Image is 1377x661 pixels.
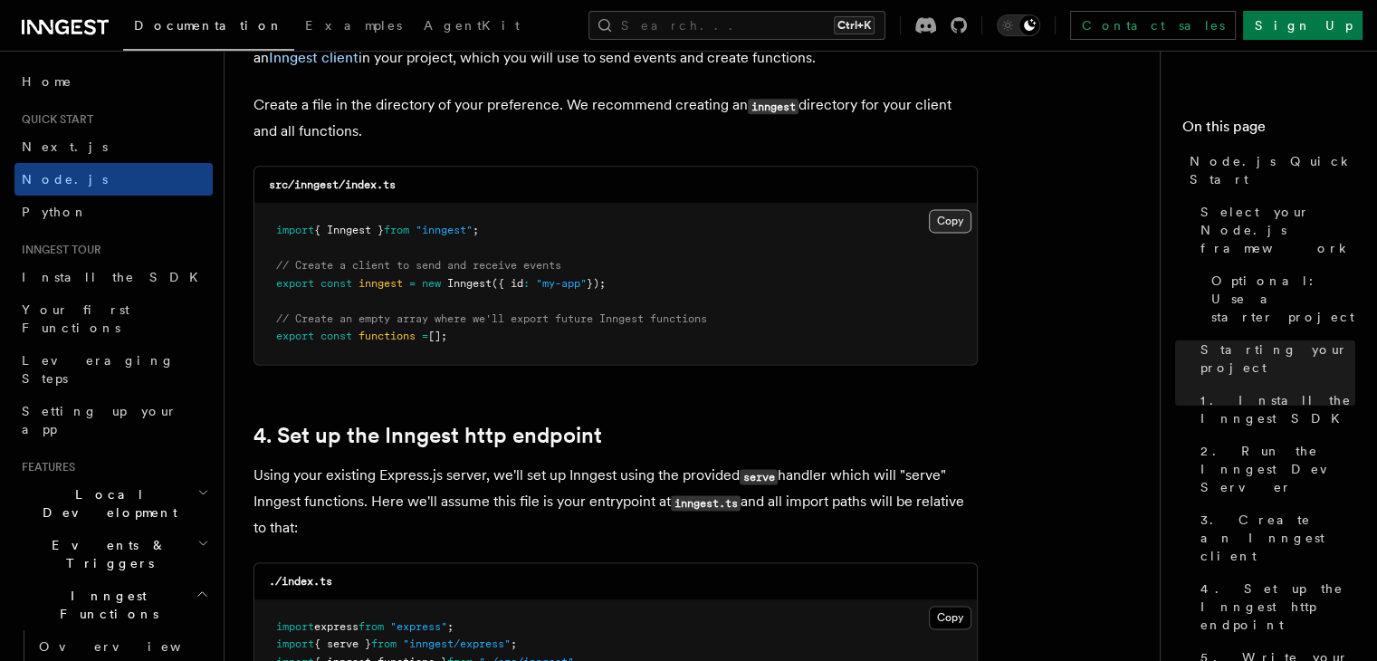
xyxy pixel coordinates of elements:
span: Overview [39,639,225,654]
code: serve [740,469,778,484]
span: const [320,277,352,290]
a: Your first Functions [14,293,213,344]
a: Examples [294,5,413,49]
span: Inngest [447,277,492,290]
span: ; [447,620,454,633]
button: Inngest Functions [14,580,213,630]
a: Optional: Use a starter project [1204,264,1355,333]
span: Inngest tour [14,243,101,257]
span: }); [587,277,606,290]
code: src/inngest/index.ts [269,178,396,191]
span: Starting your project [1200,340,1355,377]
span: Home [22,72,72,91]
a: Leveraging Steps [14,344,213,395]
span: export [276,277,314,290]
span: from [384,224,409,236]
h4: On this page [1182,116,1355,145]
span: 1. Install the Inngest SDK [1200,391,1355,427]
span: from [371,637,397,650]
a: Inngest client [269,49,359,66]
span: []; [428,330,447,342]
span: AgentKit [424,18,520,33]
button: Copy [929,209,971,233]
p: Using your existing Express.js server, we'll set up Inngest using the provided handler which will... [253,463,978,541]
span: = [409,277,416,290]
span: Events & Triggers [14,536,197,572]
a: 4. Set up the Inngest http endpoint [253,423,602,448]
span: 4. Set up the Inngest http endpoint [1200,580,1355,634]
span: Documentation [134,18,283,33]
code: inngest [748,99,798,114]
span: { serve } [314,637,371,650]
a: Home [14,65,213,98]
a: Select your Node.js framework [1193,196,1355,264]
a: Node.js [14,163,213,196]
button: Copy [929,606,971,629]
code: inngest.ts [671,495,741,511]
span: Next.js [22,139,108,154]
kbd: Ctrl+K [834,16,875,34]
a: Install the SDK [14,261,213,293]
span: Inngest Functions [14,587,196,623]
span: 2. Run the Inngest Dev Server [1200,442,1355,496]
span: inngest [359,277,403,290]
a: AgentKit [413,5,531,49]
span: : [523,277,530,290]
button: Search...Ctrl+K [588,11,885,40]
span: "inngest/express" [403,637,511,650]
span: export [276,330,314,342]
a: 3. Create an Inngest client [1193,503,1355,572]
span: "express" [390,620,447,633]
span: from [359,620,384,633]
span: = [422,330,428,342]
span: Examples [305,18,402,33]
code: ./index.ts [269,575,332,588]
span: Features [14,460,75,474]
span: Leveraging Steps [22,353,175,386]
a: Documentation [123,5,294,51]
span: // Create an empty array where we'll export future Inngest functions [276,312,707,325]
span: new [422,277,441,290]
span: // Create a client to send and receive events [276,259,561,272]
span: Optional: Use a starter project [1211,272,1355,326]
button: Toggle dark mode [997,14,1040,36]
a: Contact sales [1070,11,1236,40]
button: Local Development [14,478,213,529]
span: Your first Functions [22,302,129,335]
span: import [276,224,314,236]
span: 3. Create an Inngest client [1200,511,1355,565]
span: "my-app" [536,277,587,290]
span: ({ id [492,277,523,290]
span: ; [511,637,517,650]
span: ; [473,224,479,236]
span: Node.js Quick Start [1190,152,1355,188]
span: Install the SDK [22,270,209,284]
span: const [320,330,352,342]
a: 1. Install the Inngest SDK [1193,384,1355,435]
a: 2. Run the Inngest Dev Server [1193,435,1355,503]
span: import [276,637,314,650]
span: Node.js [22,172,108,187]
button: Events & Triggers [14,529,213,580]
span: Quick start [14,112,93,127]
span: Local Development [14,485,197,522]
span: Python [22,205,88,219]
a: Setting up your app [14,395,213,445]
span: express [314,620,359,633]
a: Node.js Quick Start [1182,145,1355,196]
p: Create a file in the directory of your preference. We recommend creating an directory for your cl... [253,92,978,144]
a: Next.js [14,130,213,163]
span: "inngest" [416,224,473,236]
a: Sign Up [1243,11,1363,40]
span: { Inngest } [314,224,384,236]
span: import [276,620,314,633]
span: Select your Node.js framework [1200,203,1355,257]
a: 4. Set up the Inngest http endpoint [1193,572,1355,641]
span: Setting up your app [22,404,177,436]
a: Starting your project [1193,333,1355,384]
a: Python [14,196,213,228]
span: functions [359,330,416,342]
